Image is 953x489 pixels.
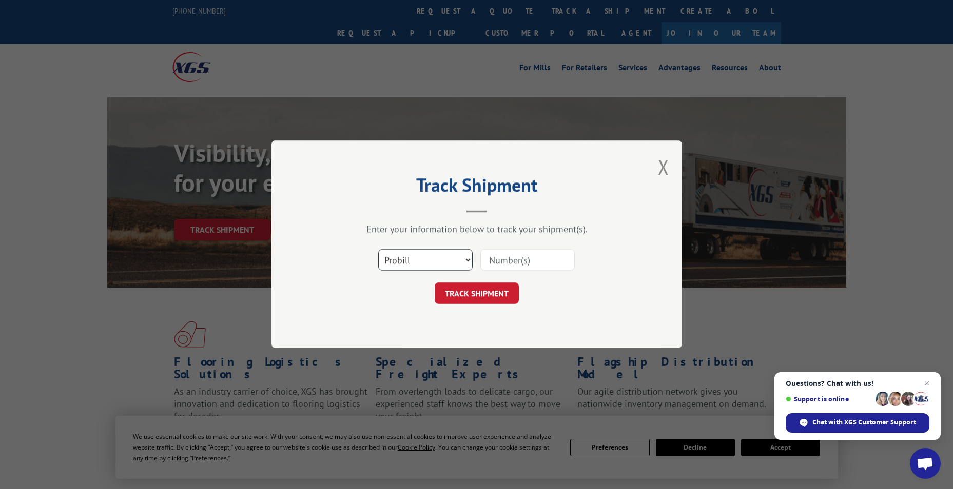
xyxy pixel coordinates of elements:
[658,153,669,180] button: Close modal
[786,379,929,388] span: Questions? Chat with us!
[435,283,519,304] button: TRACK SHIPMENT
[910,448,941,479] div: Open chat
[323,178,631,197] h2: Track Shipment
[921,377,933,390] span: Close chat
[480,250,575,271] input: Number(s)
[812,418,916,427] span: Chat with XGS Customer Support
[323,223,631,235] div: Enter your information below to track your shipment(s).
[786,395,872,403] span: Support is online
[786,413,929,433] div: Chat with XGS Customer Support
